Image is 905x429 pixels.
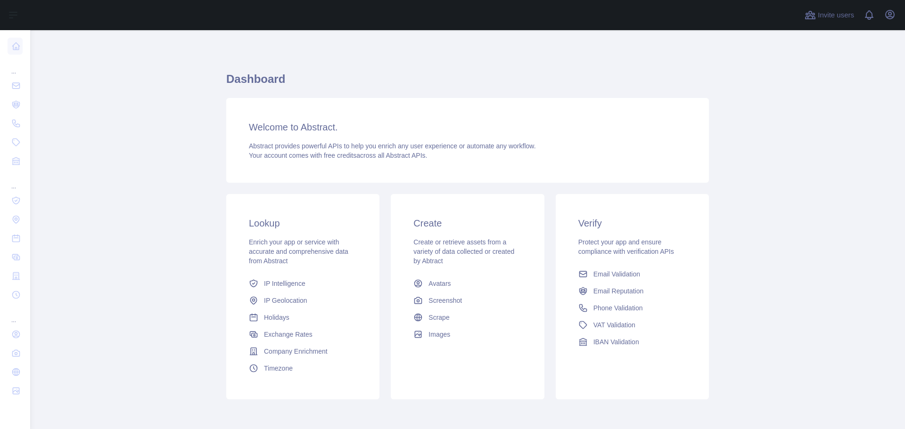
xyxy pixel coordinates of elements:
a: Email Validation [575,266,690,283]
span: Abstract provides powerful APIs to help you enrich any user experience or automate any workflow. [249,142,536,150]
a: Scrape [410,309,525,326]
span: Holidays [264,313,289,322]
h1: Dashboard [226,72,709,94]
h3: Lookup [249,217,357,230]
span: IBAN Validation [593,337,639,347]
div: ... [8,57,23,75]
span: Screenshot [428,296,462,305]
span: IP Intelligence [264,279,305,288]
span: Enrich your app or service with accurate and comprehensive data from Abstract [249,238,348,265]
a: IP Intelligence [245,275,361,292]
a: Holidays [245,309,361,326]
a: Avatars [410,275,525,292]
a: Timezone [245,360,361,377]
span: Create or retrieve assets from a variety of data collected or created by Abtract [413,238,514,265]
span: Email Validation [593,269,640,279]
div: ... [8,305,23,324]
a: Company Enrichment [245,343,361,360]
a: Email Reputation [575,283,690,299]
span: free credits [324,152,356,159]
span: Invite users [818,10,854,21]
a: Images [410,326,525,343]
span: Protect your app and ensure compliance with verification APIs [578,238,674,255]
div: ... [8,171,23,190]
span: Images [428,330,450,339]
span: Exchange Rates [264,330,313,339]
button: Invite users [803,8,856,23]
h3: Welcome to Abstract. [249,121,686,134]
h3: Verify [578,217,686,230]
span: Phone Validation [593,303,643,313]
span: IP Geolocation [264,296,307,305]
span: Timezone [264,364,293,373]
span: VAT Validation [593,320,635,330]
a: VAT Validation [575,316,690,333]
span: Scrape [428,313,449,322]
a: IP Geolocation [245,292,361,309]
span: Email Reputation [593,286,644,296]
span: Company Enrichment [264,347,328,356]
span: Your account comes with across all Abstract APIs. [249,152,427,159]
a: Exchange Rates [245,326,361,343]
h3: Create [413,217,521,230]
a: IBAN Validation [575,333,690,350]
a: Screenshot [410,292,525,309]
span: Avatars [428,279,451,288]
a: Phone Validation [575,299,690,316]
